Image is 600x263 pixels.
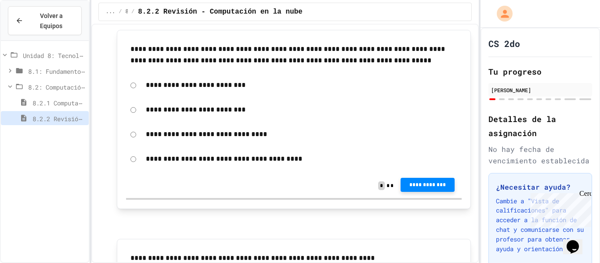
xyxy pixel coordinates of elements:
font: 8.2: Computación en la nube [28,82,123,91]
font: ... [106,9,116,15]
font: [PERSON_NAME] [491,86,531,94]
iframe: widget de chat [527,190,591,227]
button: Volver a Equipos [8,6,82,35]
font: 8.2: Computación en la nube [126,9,211,15]
font: 8.2.1 Computación en la nube: transformando el mundo digital [33,97,243,107]
font: Cambie a "Vista de calificaciones" para acceder a la función de chat y comunicarse con su profeso... [496,197,584,253]
font: Unidad 8: Tecnologías principales y emergentes [23,50,184,60]
font: Detalles de la asignación [488,114,556,138]
font: 8.2.2 Revisión - Computación en la nube [33,113,170,123]
font: 8.1: Fundamentos de la inteligencia artificial [28,66,190,76]
font: / [131,9,134,15]
font: No hay fecha de vencimiento establecida [488,144,589,166]
font: Volver a Equipos [40,12,63,29]
div: Mi cuenta [488,4,515,24]
font: Tu progreso [488,66,542,77]
div: ¡Chatea con nosotros ahora!Cerca [4,4,61,64]
font: ¿Necesitar ayuda? [496,182,571,191]
font: / [119,9,122,15]
iframe: widget de chat [563,228,591,254]
font: 8.2.2 Revisión - Computación en la nube [138,8,302,16]
font: CS 2do [488,38,520,49]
